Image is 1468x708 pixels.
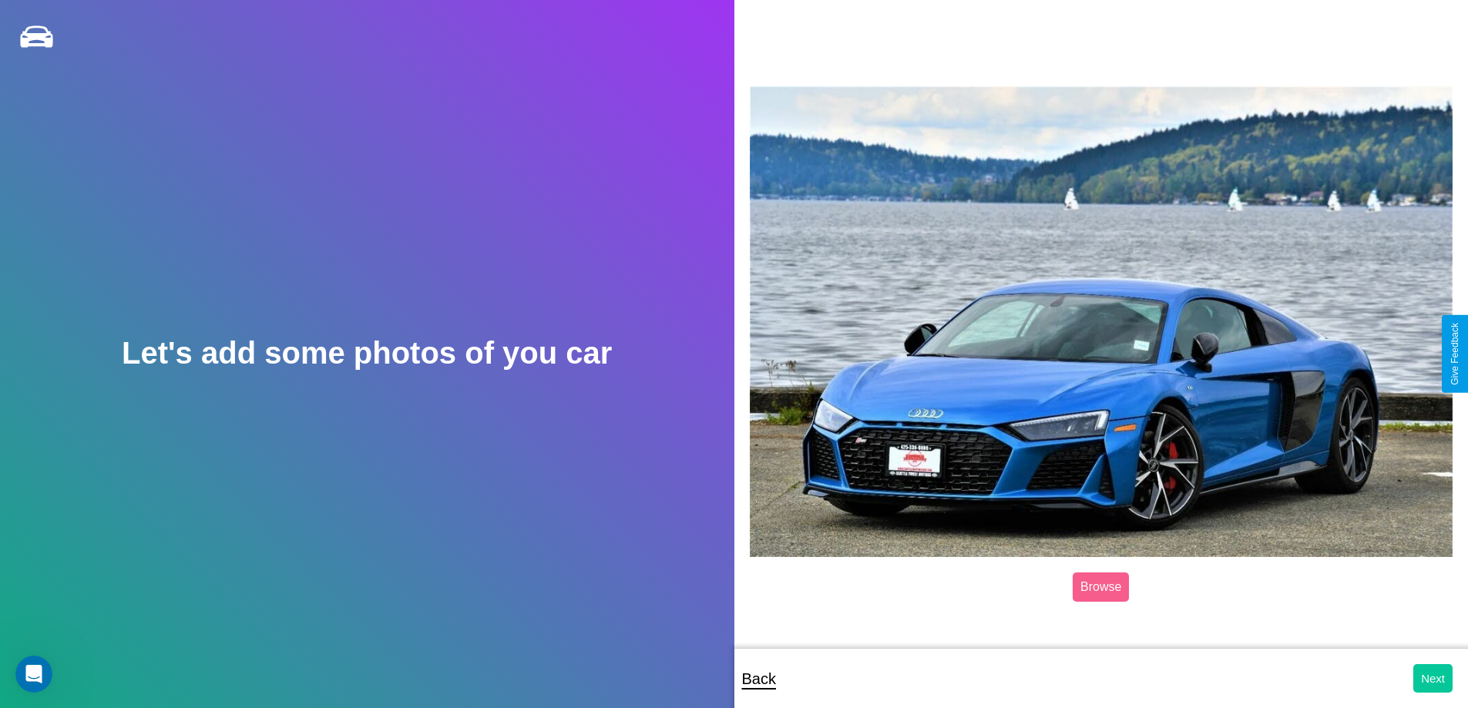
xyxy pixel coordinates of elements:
h2: Let's add some photos of you car [122,336,612,371]
img: posted [750,86,1453,558]
p: Back [742,665,776,693]
button: Next [1413,664,1453,693]
label: Browse [1073,572,1129,602]
div: Give Feedback [1450,323,1460,385]
iframe: Intercom live chat [15,656,52,693]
